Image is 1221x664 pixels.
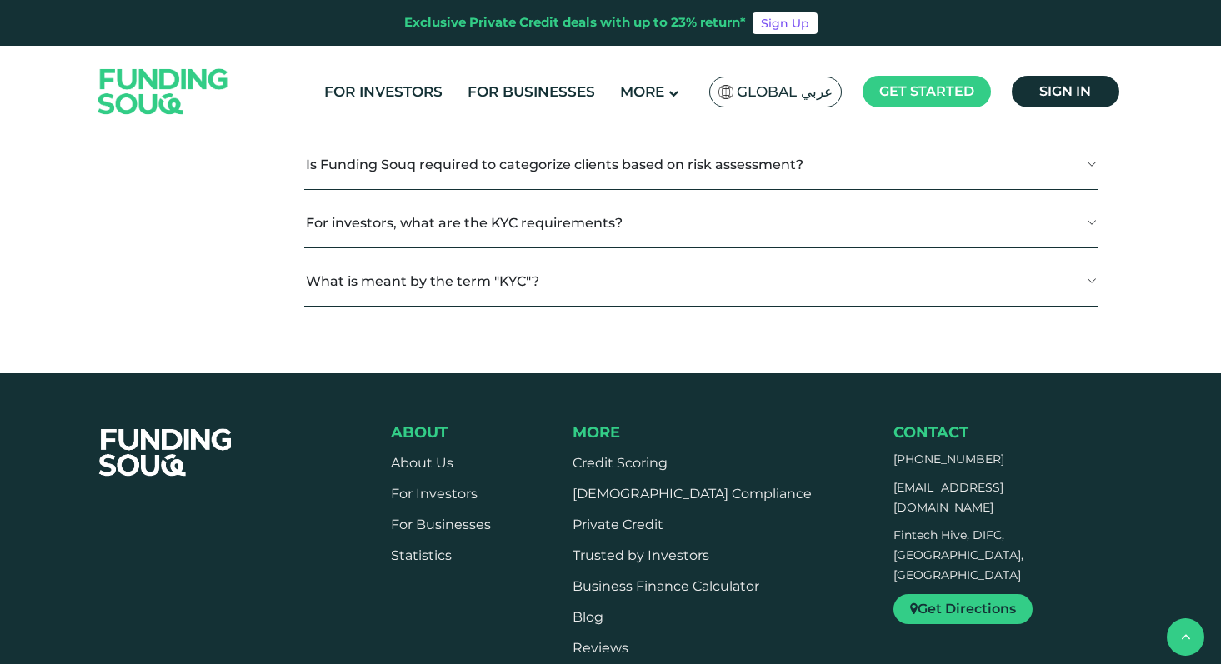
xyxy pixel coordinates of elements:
[753,12,818,34] a: Sign Up
[391,517,491,532] a: For Businesses
[391,547,452,563] a: Statistics
[304,198,1098,247] button: For investors, what are the KYC requirements?
[82,49,245,133] img: Logo
[573,517,663,532] a: Private Credit
[573,609,603,625] a: Blog
[620,83,664,100] span: More
[573,547,709,563] a: Trusted by Investors
[718,85,733,99] img: SA Flag
[573,578,759,594] a: Business Finance Calculator
[893,423,968,442] span: Contact
[893,452,1004,467] a: [PHONE_NUMBER]
[893,594,1033,624] a: Get Directions
[573,423,620,442] span: More
[573,640,628,656] a: Reviews
[893,526,1092,585] p: Fintech Hive, DIFC, [GEOGRAPHIC_DATA], [GEOGRAPHIC_DATA]
[391,455,453,471] a: About Us
[463,78,599,106] a: For Businesses
[304,257,1098,306] button: What is meant by the term "KYC"?
[573,486,812,502] a: [DEMOGRAPHIC_DATA] Compliance
[1167,618,1204,656] button: back
[879,83,974,99] span: Get started
[1012,76,1119,107] a: Sign in
[83,408,249,497] img: FooterLogo
[573,455,668,471] a: Credit Scoring
[1039,83,1091,99] span: Sign in
[320,78,447,106] a: For Investors
[404,13,746,32] div: Exclusive Private Credit deals with up to 23% return*
[391,486,478,502] a: For Investors
[737,82,833,102] span: Global عربي
[391,423,491,442] div: About
[893,480,1003,515] a: [EMAIL_ADDRESS][DOMAIN_NAME]
[304,140,1098,189] button: Is Funding Souq required to categorize clients based on risk assessment?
